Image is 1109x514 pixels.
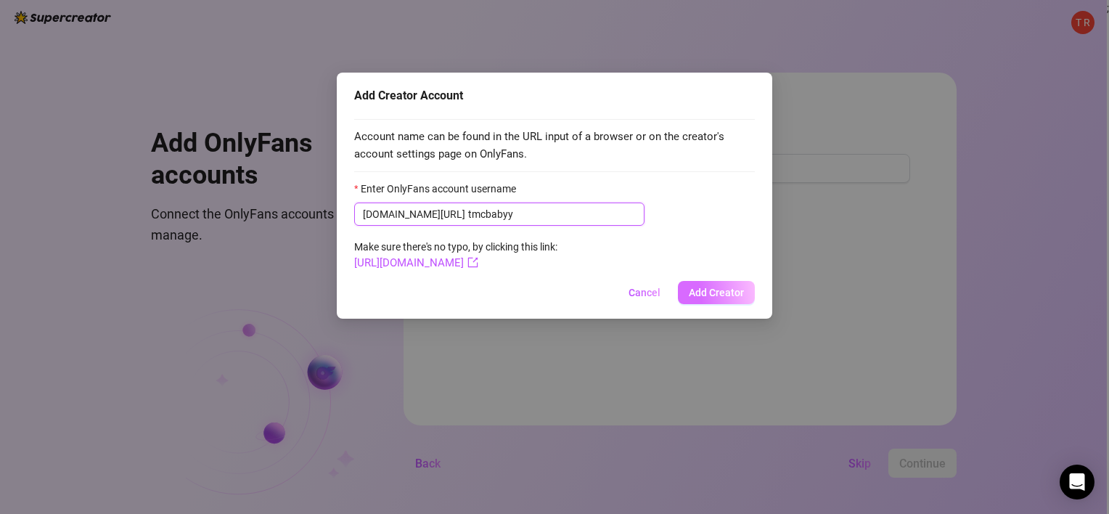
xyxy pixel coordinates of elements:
span: Add Creator [689,287,744,298]
div: Add Creator Account [354,87,755,105]
button: Add Creator [678,281,755,304]
span: Make sure there's no typo, by clicking this link: [354,241,557,269]
button: Cancel [617,281,672,304]
span: Cancel [629,287,660,298]
span: export [467,257,478,268]
div: Open Intercom Messenger [1060,465,1094,499]
span: Account name can be found in the URL input of a browser or on the creator's account settings page... [354,128,755,163]
input: Enter OnlyFans account username [468,206,636,222]
span: [DOMAIN_NAME][URL] [363,206,465,222]
a: [URL][DOMAIN_NAME]export [354,256,478,269]
label: Enter OnlyFans account username [354,181,525,197]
